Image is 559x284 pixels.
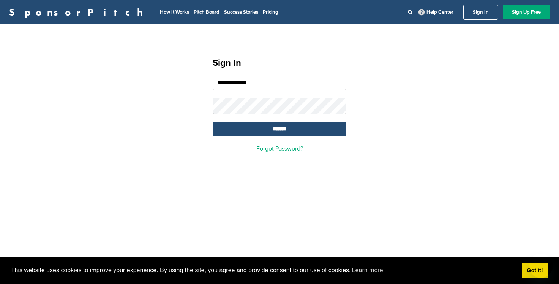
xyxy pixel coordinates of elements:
a: Pitch Board [194,9,219,15]
a: How It Works [160,9,189,15]
a: Sign Up Free [503,5,550,19]
a: learn more about cookies [351,265,384,276]
iframe: Button to launch messaging window [529,254,553,278]
a: Sign In [463,5,498,20]
h1: Sign In [213,56,346,70]
a: dismiss cookie message [522,263,548,278]
a: Help Center [417,8,455,17]
a: SponsorPitch [9,7,148,17]
a: Pricing [263,9,278,15]
a: Forgot Password? [256,145,303,152]
span: This website uses cookies to improve your experience. By using the site, you agree and provide co... [11,265,516,276]
a: Success Stories [224,9,258,15]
